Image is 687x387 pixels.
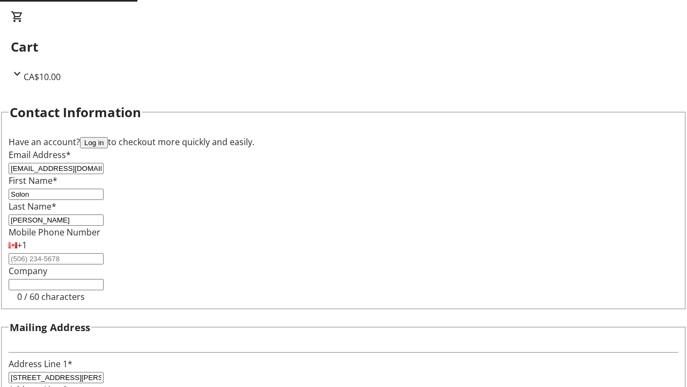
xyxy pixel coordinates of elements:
[10,103,141,122] h2: Contact Information
[17,291,85,303] tr-character-limit: 0 / 60 characters
[9,253,104,264] input: (506) 234-5678
[10,320,90,335] h3: Mailing Address
[9,135,678,148] div: Have an account? to checkout more quickly and easily.
[9,149,71,161] label: Email Address*
[9,358,72,370] label: Address Line 1*
[9,372,104,383] input: Address
[11,10,676,83] div: CartCA$10.00
[9,265,47,277] label: Company
[11,37,676,56] h2: Cart
[80,137,108,148] button: Log in
[9,175,57,187] label: First Name*
[9,226,100,238] label: Mobile Phone Number
[9,200,56,212] label: Last Name*
[24,71,61,83] span: CA$10.00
